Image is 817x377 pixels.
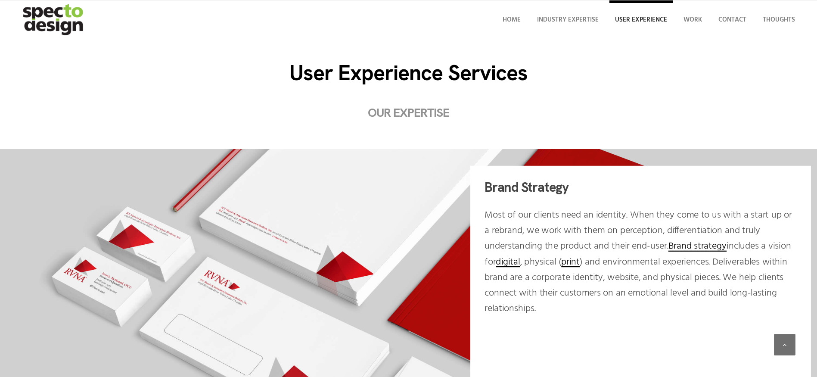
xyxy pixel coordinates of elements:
p: Most of our clients need an identity. When they come to us with a start up or a rebrand, we work ... [485,207,797,317]
a: digital [496,254,520,269]
a: Industry Expertise [531,0,604,39]
span: Contact [718,15,746,25]
a: print [561,254,580,269]
img: specto-logo-2020 [16,0,91,39]
a: User Experience [609,0,673,39]
span: Work [683,15,702,25]
h2: Brand Strategy [485,180,797,195]
span: Thoughts [763,15,795,25]
a: Work [678,0,708,39]
h2: Our Expertise [186,106,631,119]
span: User Experience [615,15,667,25]
span: Industry Expertise [537,15,599,25]
a: Thoughts [757,0,801,39]
h1: User Experience Services [22,61,795,84]
a: Home [497,0,526,39]
a: Brand strategy [668,239,727,254]
a: Contact [713,0,752,39]
span: Home [503,15,521,25]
